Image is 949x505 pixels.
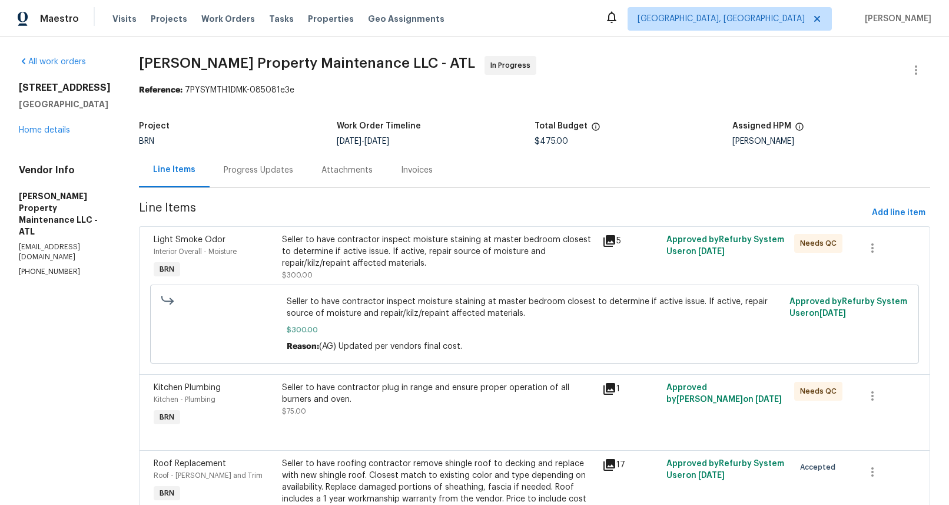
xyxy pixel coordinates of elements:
div: 1 [602,382,659,396]
span: BRN [155,411,179,423]
span: Visits [112,13,137,25]
span: Approved by Refurby System User on [666,460,784,480]
span: $300.00 [282,272,313,279]
div: 5 [602,234,659,248]
div: 7PYSYMTH1DMK-085081e3e [139,84,930,96]
span: Kitchen Plumbing [154,384,221,392]
span: [GEOGRAPHIC_DATA], [GEOGRAPHIC_DATA] [638,13,805,25]
span: In Progress [490,60,535,71]
span: Geo Assignments [368,13,444,25]
span: Work Orders [201,13,255,25]
div: 17 [602,458,659,472]
p: [EMAIL_ADDRESS][DOMAIN_NAME] [19,242,111,262]
span: [DATE] [364,137,389,146]
span: BRN [155,263,179,275]
b: Reference: [139,86,182,94]
button: Add line item [867,202,930,224]
h2: [STREET_ADDRESS] [19,82,111,94]
span: Needs QC [800,237,841,249]
span: Reason: [287,342,319,351]
span: Seller to have contractor inspect moisture staining at master bedroom closest to determine if act... [287,296,782,319]
div: Seller to have contractor plug in range and ensure proper operation of all burners and oven. [282,382,595,405]
div: Progress Updates [224,164,293,176]
span: Light Smoke Odor [154,236,225,244]
span: The total cost of line items that have been proposed by Opendoor. This sum includes line items th... [591,122,600,137]
span: [DATE] [819,309,846,318]
a: Home details [19,126,70,134]
span: Approved by Refurby System User on [666,236,784,256]
span: Maestro [40,13,79,25]
div: Line Items [153,164,195,176]
span: Line Items [139,202,867,224]
h5: Project [139,122,170,130]
a: All work orders [19,58,86,66]
span: [PERSON_NAME] Property Maintenance LLC - ATL [139,56,475,70]
h5: [PERSON_NAME] Property Maintenance LLC - ATL [19,190,111,237]
div: Invoices [401,164,433,176]
span: Approved by Refurby System User on [789,298,907,318]
span: [DATE] [698,471,725,480]
span: Accepted [800,461,840,473]
span: - [337,137,389,146]
span: [PERSON_NAME] [860,13,931,25]
span: $75.00 [282,408,306,415]
span: BRN [139,137,154,146]
span: $300.00 [287,324,782,336]
span: Needs QC [800,385,841,397]
span: [DATE] [755,395,782,404]
span: Interior Overall - Moisture [154,248,237,255]
span: Tasks [269,15,294,23]
span: Add line item [872,206,925,220]
div: Attachments [321,164,373,176]
h4: Vendor Info [19,164,111,176]
h5: [GEOGRAPHIC_DATA] [19,98,111,110]
h5: Work Order Timeline [337,122,421,130]
span: (AG) Updated per vendors final cost. [319,342,462,351]
span: [DATE] [337,137,361,146]
span: Roof - [PERSON_NAME] and Trim [154,472,263,479]
div: Seller to have contractor inspect moisture staining at master bedroom closest to determine if act... [282,234,595,269]
span: BRN [155,487,179,499]
div: [PERSON_NAME] [732,137,930,146]
h5: Assigned HPM [732,122,791,130]
span: $475.00 [535,137,568,146]
h5: Total Budget [535,122,588,130]
span: Roof Replacement [154,460,226,468]
span: Projects [151,13,187,25]
p: [PHONE_NUMBER] [19,267,111,277]
span: [DATE] [698,247,725,256]
span: Approved by [PERSON_NAME] on [666,384,782,404]
span: Kitchen - Plumbing [154,396,215,403]
span: Properties [308,13,354,25]
span: The hpm assigned to this work order. [795,122,804,137]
